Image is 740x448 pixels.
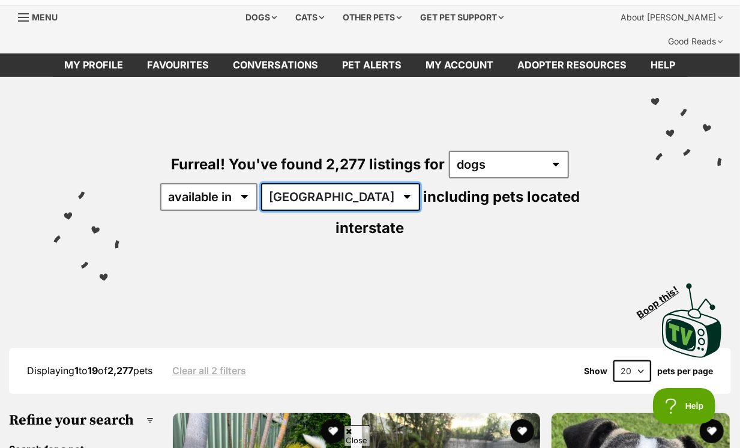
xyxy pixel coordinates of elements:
button: favourite [510,419,534,443]
div: Cats [287,5,332,29]
span: Close [344,425,370,446]
div: Get pet support [412,5,512,29]
a: Favourites [136,53,221,77]
span: Furreal! You've found 2,277 listings for [172,156,445,173]
a: Menu [18,5,66,27]
a: Help [639,53,688,77]
a: Pet alerts [331,53,414,77]
button: favourite [320,419,344,443]
img: PetRescue TV logo [662,283,722,358]
a: My account [414,53,506,77]
div: Other pets [334,5,410,29]
div: Good Reads [660,29,731,53]
a: My profile [53,53,136,77]
span: Show [584,366,607,376]
a: conversations [221,53,331,77]
h3: Refine your search [9,412,154,429]
strong: 1 [74,365,79,377]
label: pets per page [657,366,713,376]
a: Clear all 2 filters [172,365,246,376]
strong: 2,277 [107,365,133,377]
a: Boop this! [662,273,722,360]
button: favourite [700,419,724,443]
div: About [PERSON_NAME] [612,5,731,29]
span: Menu [32,12,58,22]
span: Displaying to of pets [27,365,152,377]
strong: 19 [88,365,98,377]
a: Adopter resources [506,53,639,77]
iframe: Help Scout Beacon - Open [653,388,716,424]
div: Dogs [237,5,285,29]
span: including pets located interstate [336,188,580,237]
span: Boop this! [635,277,690,320]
